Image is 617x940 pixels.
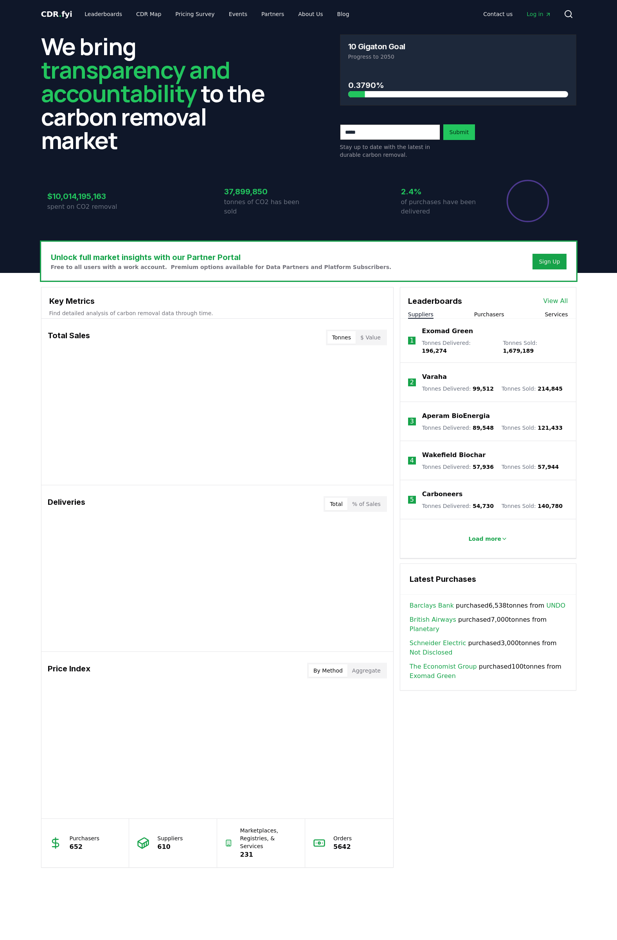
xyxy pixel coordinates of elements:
[41,9,72,19] span: CDR fyi
[422,424,494,432] p: Tonnes Delivered :
[538,386,563,392] span: 214,845
[240,850,297,859] p: 231
[422,450,486,460] a: Wakefield Biochar
[408,295,462,307] h3: Leaderboards
[49,295,385,307] h3: Key Metrics
[70,842,100,852] p: 652
[78,7,355,21] nav: Main
[130,7,167,21] a: CDR Map
[41,34,277,152] h2: We bring to the carbon removal market
[331,7,356,21] a: Blog
[477,7,557,21] nav: Main
[78,7,128,21] a: Leaderboards
[401,197,486,216] p: of purchases have been delivered
[527,10,551,18] span: Log in
[468,535,501,543] p: Load more
[333,842,352,852] p: 5642
[410,639,466,648] a: Schneider Electric
[51,263,392,271] p: Free to all users with a work account. Premium options available for Data Partners and Platform S...
[532,254,566,269] button: Sign Up
[545,310,568,318] button: Services
[410,456,414,465] p: 4
[422,339,495,355] p: Tonnes Delivered :
[410,624,439,634] a: Planetary
[473,503,494,509] span: 54,730
[422,463,494,471] p: Tonnes Delivered :
[422,385,494,393] p: Tonnes Delivered :
[51,251,392,263] h3: Unlock full market insights with our Partner Portal
[502,385,563,393] p: Tonnes Sold :
[473,386,494,392] span: 99,512
[48,330,90,345] h3: Total Sales
[157,842,183,852] p: 610
[410,662,477,671] a: The Economist Group
[224,197,309,216] p: tonnes of CO2 has been sold
[401,186,486,197] h3: 2.4%
[506,179,550,223] div: Percentage of sales delivered
[41,9,72,20] a: CDR.fyi
[348,43,405,50] h3: 10 Gigaton Goal
[410,639,567,657] span: purchased 3,000 tonnes from
[410,662,567,681] span: purchased 100 tonnes from
[502,424,563,432] p: Tonnes Sold :
[169,7,221,21] a: Pricing Survey
[347,498,385,510] button: % of Sales
[422,372,447,382] a: Varaha
[356,331,385,344] button: $ Value
[333,834,352,842] p: Orders
[538,425,563,431] span: 121,433
[240,827,297,850] p: Marketplaces, Registries, & Services
[347,664,385,677] button: Aggregate
[543,296,568,306] a: View All
[422,490,462,499] a: Carboneers
[47,190,132,202] h3: $10,014,195,163
[410,601,565,610] span: purchased 6,538 tonnes from
[70,834,100,842] p: Purchasers
[410,417,414,426] p: 3
[422,411,490,421] a: Aperam BioEnergia
[410,601,454,610] a: Barclays Bank
[503,339,568,355] p: Tonnes Sold :
[348,79,568,91] h3: 0.3790%
[48,663,90,678] h3: Price Index
[546,601,565,610] a: UNDO
[538,464,559,470] span: 57,944
[539,258,560,265] a: Sign Up
[325,498,347,510] button: Total
[292,7,329,21] a: About Us
[410,495,414,504] p: 5
[408,310,434,318] button: Suppliers
[41,54,230,109] span: transparency and accountability
[474,310,504,318] button: Purchasers
[48,496,85,512] h3: Deliveries
[503,348,534,354] span: 1,679,189
[443,124,475,140] button: Submit
[410,573,567,585] h3: Latest Purchases
[47,202,132,212] p: spent on CO2 removal
[410,671,456,681] a: Exomad Green
[309,664,347,677] button: By Method
[520,7,557,21] a: Log in
[502,502,563,510] p: Tonnes Sold :
[410,336,414,345] p: 1
[538,503,563,509] span: 140,780
[410,615,456,624] a: British Airways
[473,425,494,431] span: 89,548
[223,7,254,21] a: Events
[502,463,559,471] p: Tonnes Sold :
[422,348,447,354] span: 196,274
[327,331,356,344] button: Tonnes
[422,326,473,336] a: Exomad Green
[255,7,290,21] a: Partners
[477,7,519,21] a: Contact us
[473,464,494,470] span: 57,936
[410,615,567,634] span: purchased 7,000 tonnes from
[410,378,414,387] p: 2
[49,309,385,317] p: Find detailed analysis of carbon removal data through time.
[59,9,61,19] span: .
